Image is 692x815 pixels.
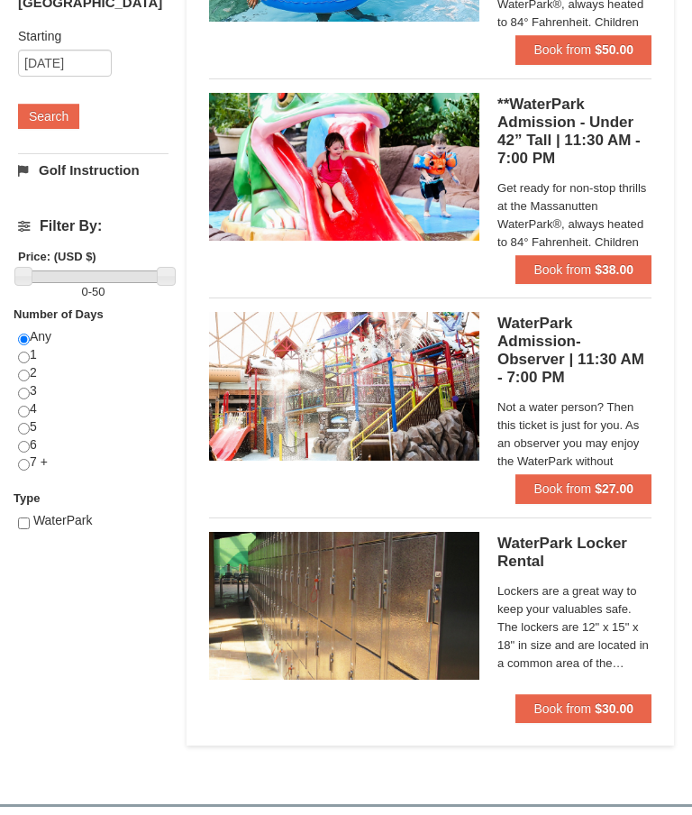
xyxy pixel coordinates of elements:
button: Book from $38.00 [515,255,651,284]
strong: Price: (USD $) [18,250,96,263]
span: Book from [533,262,591,277]
h5: WaterPark Admission- Observer | 11:30 AM - 7:00 PM [497,315,651,387]
button: Book from $50.00 [515,35,651,64]
img: 6619917-732-e1c471e4.jpg [209,93,479,241]
h4: Filter By: [18,218,168,234]
span: Get ready for non-stop thrills at the Massanutten WaterPark®, always heated to 84° Fahrenheit. Ch... [497,179,651,270]
button: Book from $27.00 [515,474,651,503]
img: 6619917-1005-d92ad057.png [209,532,479,680]
label: Starting [18,27,155,45]
button: Book from $30.00 [515,694,651,723]
h5: **WaterPark Admission - Under 42” Tall | 11:30 AM - 7:00 PM [497,96,651,168]
div: Any 1 2 3 4 5 6 7 + [18,328,168,490]
span: Book from [533,481,591,496]
strong: Number of Days [14,307,104,321]
button: Search [18,104,79,129]
span: Lockers are a great way to keep your valuables safe. The lockers are 12" x 15" x 18" in size and ... [497,582,651,673]
span: Not a water person? Then this ticket is just for you. As an observer you may enjoy the WaterPark ... [497,398,651,489]
label: - [18,283,168,301]
span: Book from [533,42,591,57]
span: WaterPark [33,513,93,527]
span: Book from [533,701,591,716]
span: 0 [81,285,87,298]
strong: $38.00 [595,262,633,277]
strong: $30.00 [595,701,633,716]
strong: $27.00 [595,481,633,496]
a: Golf Instruction [18,153,168,187]
h5: WaterPark Locker Rental [497,535,651,571]
img: 6619917-1522-bd7b88d9.jpg [209,312,479,460]
strong: Type [14,491,40,505]
strong: $50.00 [595,42,633,57]
span: 50 [92,285,105,298]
